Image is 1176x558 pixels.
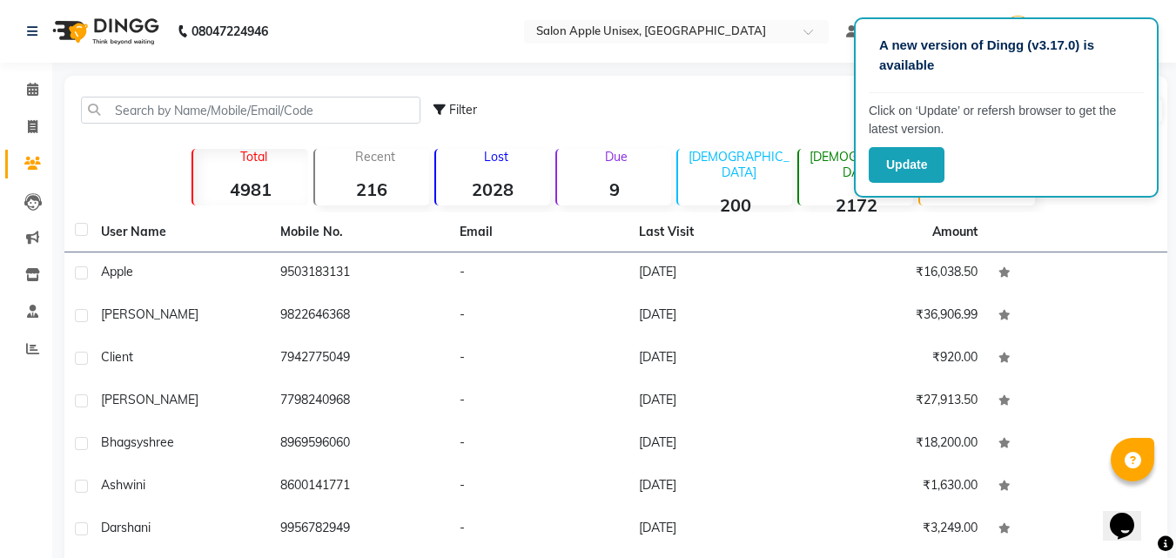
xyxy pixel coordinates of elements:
strong: 2172 [799,194,913,216]
img: Kajol [1003,16,1033,46]
span: Client [101,349,133,365]
span: apple [101,264,133,279]
td: 7942775049 [270,338,449,380]
strong: 9 [557,178,671,200]
td: [DATE] [628,252,808,295]
td: ₹27,913.50 [809,380,988,423]
td: [DATE] [628,380,808,423]
td: 9822646368 [270,295,449,338]
p: Due [561,149,671,165]
td: ₹3,249.00 [809,508,988,551]
td: [DATE] [628,423,808,466]
th: Last Visit [628,212,808,252]
span: [PERSON_NAME] [101,306,198,322]
iframe: chat widget [1103,488,1159,541]
strong: 2028 [436,178,550,200]
th: Mobile No. [270,212,449,252]
input: Search by Name/Mobile/Email/Code [81,97,420,124]
span: Ashwini [101,477,145,493]
td: ₹36,906.99 [809,295,988,338]
p: A new version of Dingg (v3.17.0) is available [879,36,1133,75]
th: Amount [922,212,988,252]
td: - [449,423,628,466]
td: ₹18,200.00 [809,423,988,466]
img: logo [44,7,164,56]
p: Total [200,149,307,165]
td: [DATE] [628,295,808,338]
td: ₹16,038.50 [809,252,988,295]
p: Click on ‘Update’ or refersh browser to get the latest version. [869,102,1144,138]
span: [PERSON_NAME] [101,392,198,407]
p: [DEMOGRAPHIC_DATA] [806,149,913,180]
td: 9503183131 [270,252,449,295]
th: Email [449,212,628,252]
td: - [449,508,628,551]
p: [DEMOGRAPHIC_DATA] [685,149,792,180]
th: User Name [91,212,270,252]
td: 8600141771 [270,466,449,508]
td: - [449,338,628,380]
span: Filter [449,102,477,118]
td: - [449,466,628,508]
td: [DATE] [628,508,808,551]
span: bhagsyshree [101,434,174,450]
td: - [449,295,628,338]
p: Lost [443,149,550,165]
td: [DATE] [628,466,808,508]
td: - [449,252,628,295]
p: Recent [322,149,429,165]
td: 8969596060 [270,423,449,466]
button: Update [869,147,944,183]
strong: 4981 [193,178,307,200]
td: ₹1,630.00 [809,466,988,508]
td: - [449,380,628,423]
span: darshani [101,520,151,535]
strong: 200 [678,194,792,216]
td: 9956782949 [270,508,449,551]
td: ₹920.00 [809,338,988,380]
b: 08047224946 [192,7,268,56]
td: 7798240968 [270,380,449,423]
strong: 216 [315,178,429,200]
td: [DATE] [628,338,808,380]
